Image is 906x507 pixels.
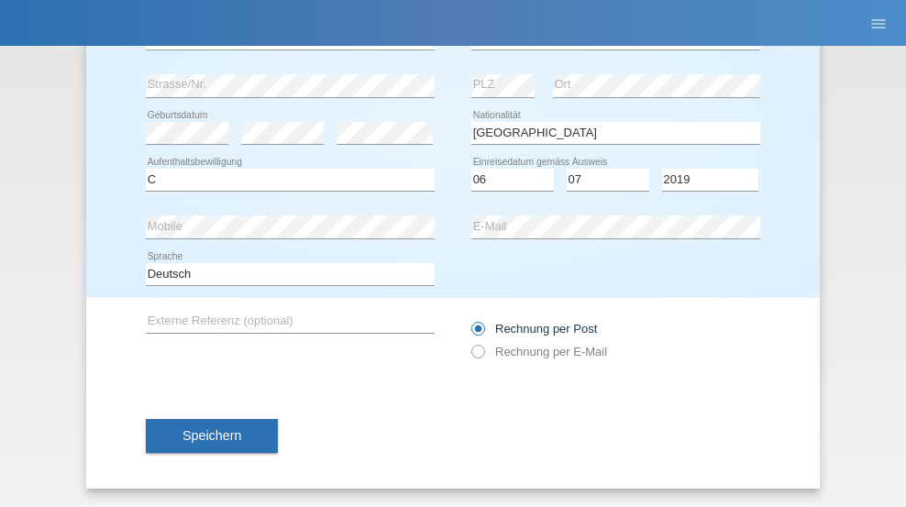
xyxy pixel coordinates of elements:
i: menu [869,15,888,33]
label: Rechnung per E-Mail [471,345,607,358]
span: Speichern [182,428,241,443]
input: Rechnung per Post [471,322,483,345]
label: Rechnung per Post [471,322,597,336]
a: menu [860,17,897,28]
button: Speichern [146,419,278,454]
input: Rechnung per E-Mail [471,345,483,368]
